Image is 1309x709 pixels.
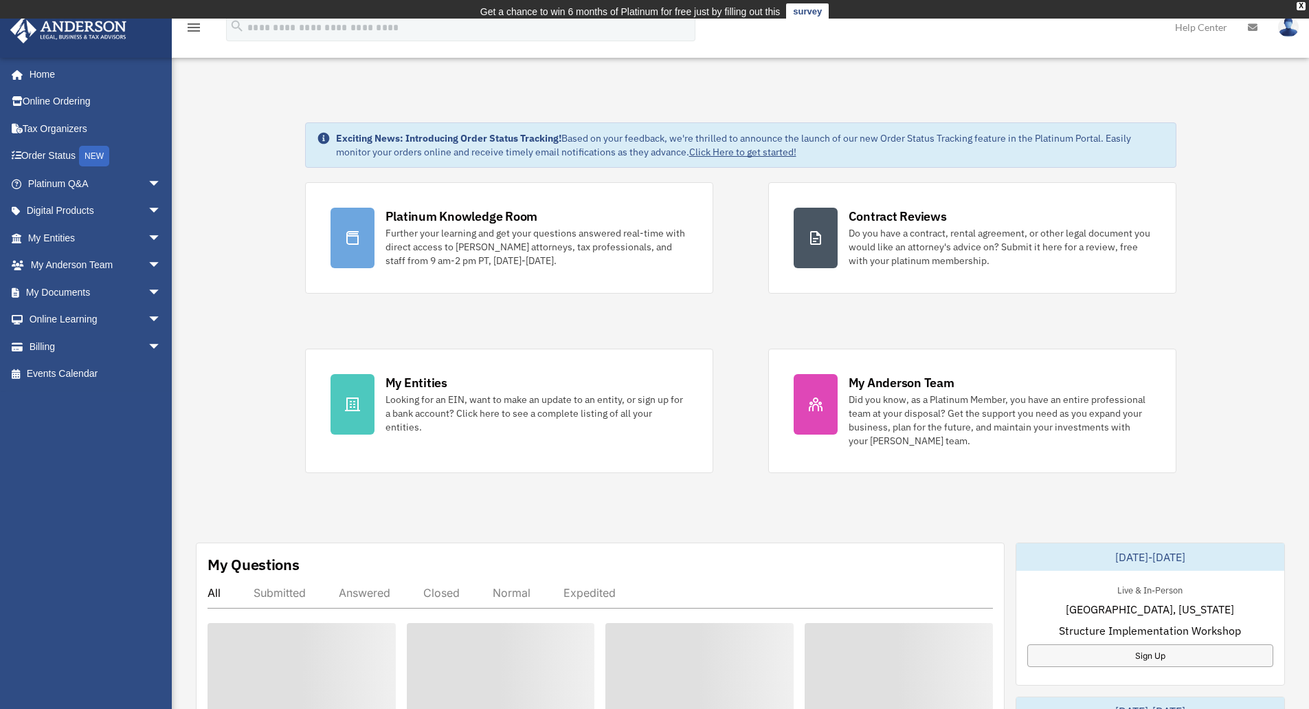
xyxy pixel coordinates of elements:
[1066,601,1234,618] span: [GEOGRAPHIC_DATA], [US_STATE]
[186,19,202,36] i: menu
[849,226,1151,268] div: Do you have a contract, rental agreement, or other legal document you would like an attorney's ad...
[148,279,175,307] span: arrow_drop_down
[148,170,175,198] span: arrow_drop_down
[148,306,175,334] span: arrow_drop_down
[6,17,131,43] img: Anderson Advisors Platinum Portal
[1297,2,1306,10] div: close
[385,393,688,434] div: Looking for an EIN, want to make an update to an entity, or sign up for a bank account? Click her...
[423,586,460,600] div: Closed
[768,349,1176,473] a: My Anderson Team Did you know, as a Platinum Member, you have an entire professional team at your...
[254,586,306,600] div: Submitted
[148,252,175,280] span: arrow_drop_down
[79,146,109,166] div: NEW
[1059,622,1241,639] span: Structure Implementation Workshop
[1106,582,1194,596] div: Live & In-Person
[148,224,175,252] span: arrow_drop_down
[385,226,688,268] div: Further your learning and get your questions answered real-time with direct access to [PERSON_NAM...
[305,182,713,294] a: Platinum Knowledge Room Further your learning and get your questions answered real-time with dire...
[563,586,616,600] div: Expedited
[1278,17,1299,37] img: User Pic
[10,170,182,197] a: Platinum Q&Aarrow_drop_down
[148,333,175,361] span: arrow_drop_down
[786,3,829,20] a: survey
[10,88,182,116] a: Online Ordering
[208,554,300,575] div: My Questions
[10,333,182,360] a: Billingarrow_drop_down
[10,61,175,88] a: Home
[480,3,781,20] div: Get a chance to win 6 months of Platinum for free just by filling out this
[849,374,954,391] div: My Anderson Team
[10,197,182,225] a: Digital Productsarrow_drop_down
[336,132,561,144] strong: Exciting News: Introducing Order Status Tracking!
[385,208,538,225] div: Platinum Knowledge Room
[10,306,182,334] a: Online Learningarrow_drop_down
[10,142,182,171] a: Order StatusNEW
[10,279,182,306] a: My Documentsarrow_drop_down
[849,393,1151,448] div: Did you know, as a Platinum Member, you have an entire professional team at your disposal? Get th...
[208,586,221,600] div: All
[10,360,182,388] a: Events Calendar
[689,146,796,158] a: Click Here to get started!
[230,19,245,34] i: search
[385,374,447,391] div: My Entities
[1016,543,1284,571] div: [DATE]-[DATE]
[10,224,182,252] a: My Entitiesarrow_drop_down
[339,586,390,600] div: Answered
[336,131,1165,159] div: Based on your feedback, we're thrilled to announce the launch of our new Order Status Tracking fe...
[186,24,202,36] a: menu
[305,349,713,473] a: My Entities Looking for an EIN, want to make an update to an entity, or sign up for a bank accoun...
[1027,644,1273,667] a: Sign Up
[148,197,175,226] span: arrow_drop_down
[849,208,947,225] div: Contract Reviews
[10,115,182,142] a: Tax Organizers
[768,182,1176,294] a: Contract Reviews Do you have a contract, rental agreement, or other legal document you would like...
[493,586,530,600] div: Normal
[10,252,182,279] a: My Anderson Teamarrow_drop_down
